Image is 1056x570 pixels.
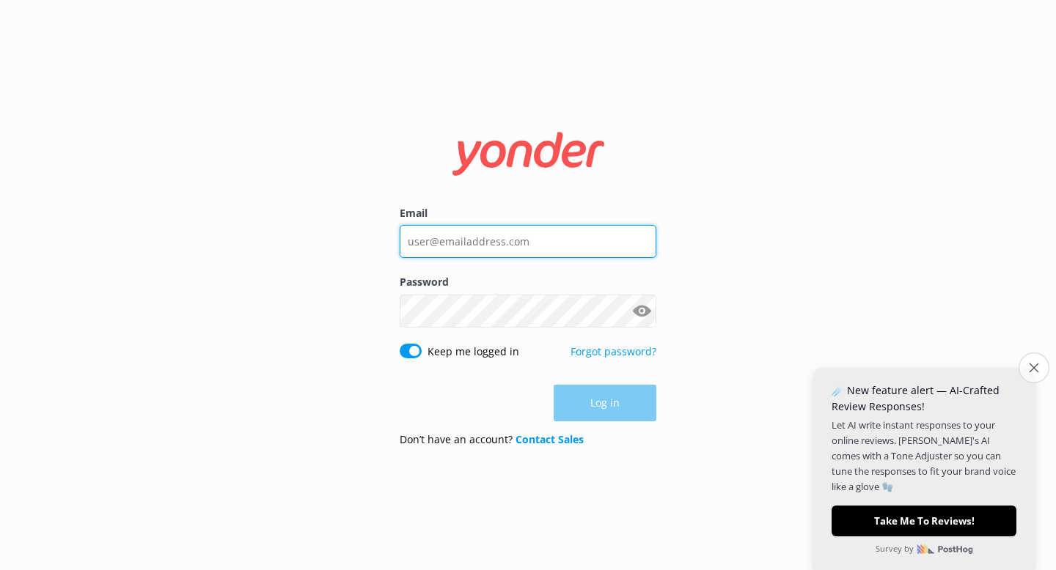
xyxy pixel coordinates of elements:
a: Contact Sales [516,432,584,446]
label: Password [400,274,656,290]
button: Show password [627,296,656,325]
input: user@emailaddress.com [400,225,656,258]
label: Email [400,205,656,221]
a: Forgot password? [571,344,656,358]
p: Don’t have an account? [400,432,584,448]
label: Keep me logged in [428,344,519,360]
